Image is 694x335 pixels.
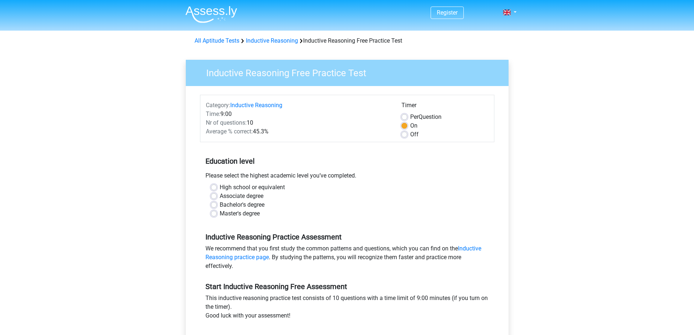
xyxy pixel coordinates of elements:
[200,294,494,323] div: This inductive reasoning practice test consists of 10 questions with a time limit of 9:00 minutes...
[410,113,419,120] span: Per
[200,127,396,136] div: 45.3%
[220,200,264,209] label: Bachelor's degree
[206,102,230,109] span: Category:
[206,110,220,117] span: Time:
[200,110,396,118] div: 9:00
[205,282,489,291] h5: Start Inductive Reasoning Free Assessment
[410,121,417,130] label: On
[185,6,237,23] img: Assessly
[246,37,298,44] a: Inductive Reasoning
[220,183,285,192] label: High school or equivalent
[195,37,239,44] a: All Aptitude Tests
[410,113,442,121] label: Question
[206,119,247,126] span: Nr of questions:
[197,65,503,79] h3: Inductive Reasoning Free Practice Test
[205,154,489,168] h5: Education level
[230,102,282,109] a: Inductive Reasoning
[220,192,263,200] label: Associate degree
[206,128,253,135] span: Average % correct:
[437,9,458,16] a: Register
[200,118,396,127] div: 10
[200,244,494,273] div: We recommend that you first study the common patterns and questions, which you can find on the . ...
[192,36,503,45] div: Inductive Reasoning Free Practice Test
[401,101,489,113] div: Timer
[220,209,260,218] label: Master's degree
[205,233,489,241] h5: Inductive Reasoning Practice Assessment
[410,130,419,139] label: Off
[200,171,494,183] div: Please select the highest academic level you’ve completed.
